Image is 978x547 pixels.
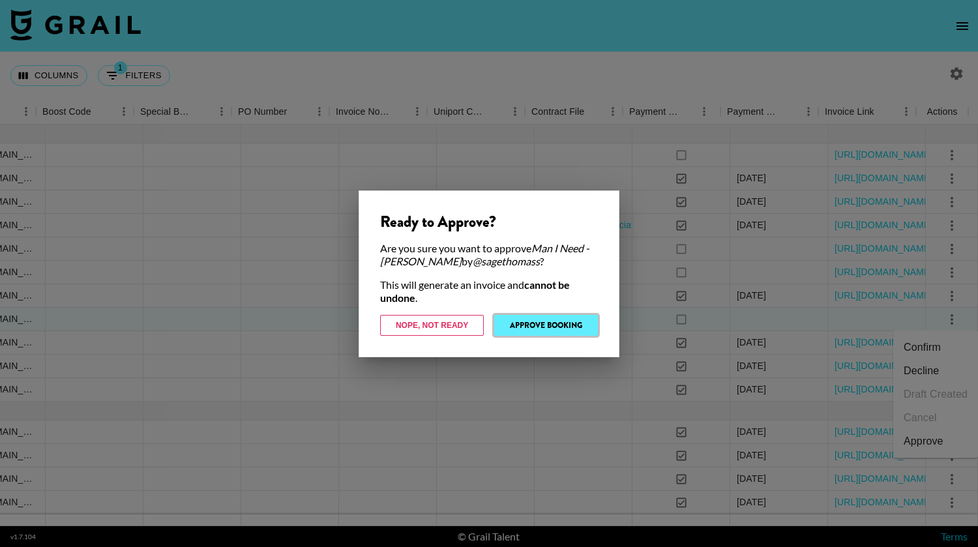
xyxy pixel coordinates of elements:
em: @ sagethomass [473,255,540,267]
em: Man I Need - [PERSON_NAME] [380,242,589,267]
button: Approve Booking [494,315,598,336]
strong: cannot be undone [380,278,570,304]
div: This will generate an invoice and . [380,278,598,304]
div: Are you sure you want to approve by ? [380,242,598,268]
button: Nope, Not Ready [380,315,484,336]
div: Ready to Approve? [380,212,598,231]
